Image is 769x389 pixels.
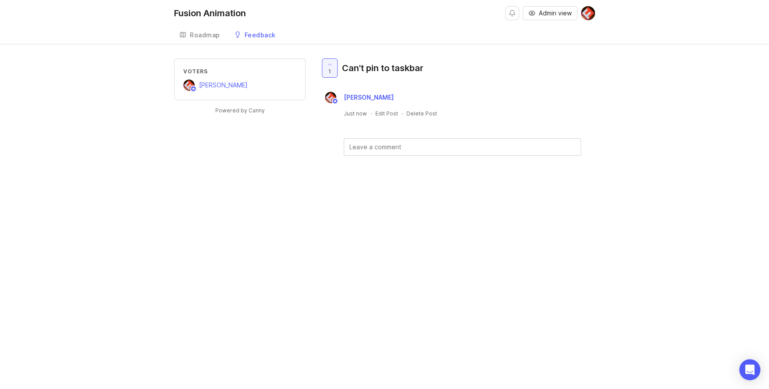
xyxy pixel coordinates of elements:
[523,6,577,20] button: Admin view
[505,6,519,20] button: Notifications
[214,105,266,115] a: Powered by Canny
[320,92,401,103] a: Sara Bakalchuk[PERSON_NAME]
[328,68,331,75] span: 1
[344,94,394,101] span: [PERSON_NAME]
[229,26,281,44] a: Feedback
[581,6,595,20] img: Sara Bakalchuk
[375,110,398,117] div: Edit Post
[370,110,372,117] div: ·
[183,79,248,91] a: Sara Bakalchuk[PERSON_NAME]
[199,81,248,89] span: [PERSON_NAME]
[342,62,424,74] div: Can't pin to taskbar
[183,79,195,91] img: Sara Bakalchuk
[190,32,220,38] div: Roadmap
[406,110,437,117] div: Delete Post
[325,92,336,103] img: Sara Bakalchuk
[402,110,403,117] div: ·
[739,359,760,380] div: Open Intercom Messenger
[174,9,246,18] div: Fusion Animation
[190,86,197,92] img: member badge
[245,32,276,38] div: Feedback
[183,68,296,75] div: Voters
[539,9,572,18] span: Admin view
[174,26,225,44] a: Roadmap
[322,58,338,78] button: 1
[344,110,367,117] a: Just now
[332,98,338,104] img: member badge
